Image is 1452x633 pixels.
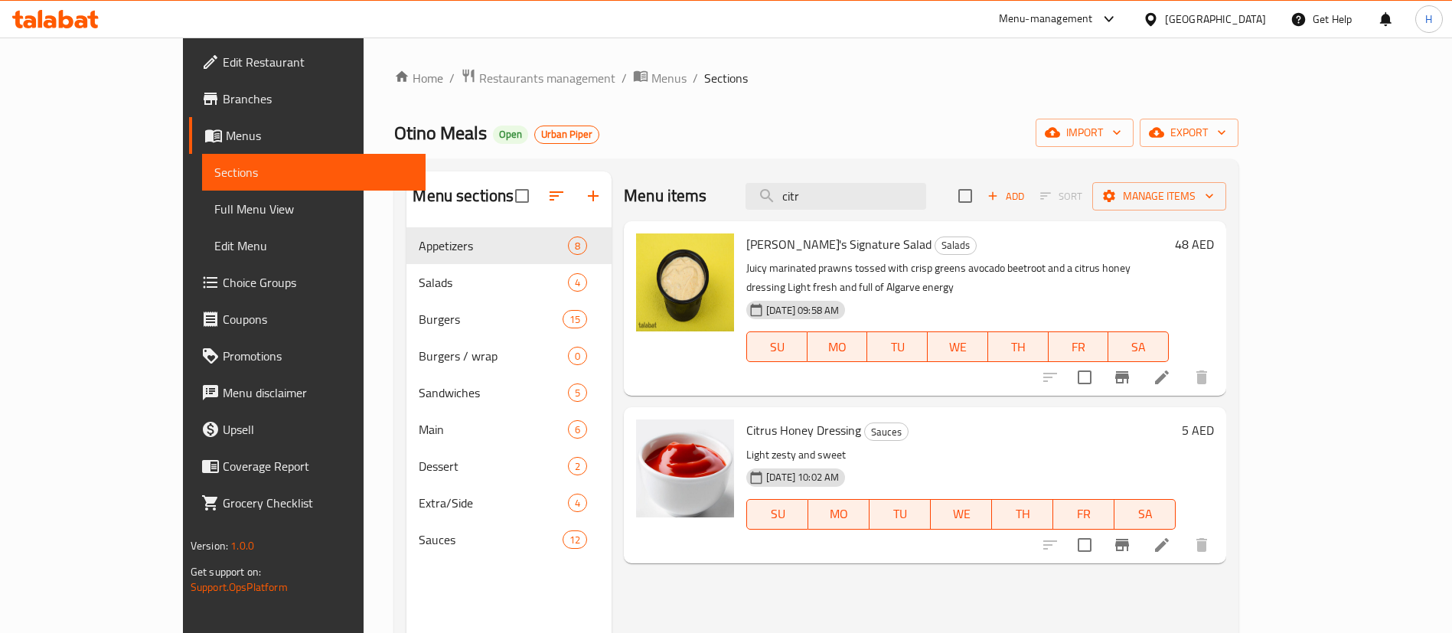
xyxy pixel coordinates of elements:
a: Support.OpsPlatform [191,577,288,597]
span: 0 [569,349,586,364]
div: Burgers [419,310,562,328]
div: Sauces [419,530,562,549]
span: Add [985,188,1026,205]
li: / [622,69,627,87]
input: search [746,183,926,210]
span: TU [873,336,922,358]
button: SU [746,499,808,530]
span: Extra/Side [419,494,568,512]
button: Branch-specific-item [1104,527,1140,563]
button: MO [808,331,868,362]
span: Menu disclaimer [223,383,413,402]
span: Coupons [223,310,413,328]
img: Otino's Signature Salad [636,233,734,331]
button: export [1140,119,1238,147]
span: Open [493,128,528,141]
h6: 5 AED [1182,419,1214,441]
button: Manage items [1092,182,1226,210]
span: Grocery Checklist [223,494,413,512]
div: Sauces12 [406,521,612,558]
span: Sandwiches [419,383,568,402]
div: items [563,530,587,549]
span: 5 [569,386,586,400]
button: FR [1049,331,1109,362]
span: Restaurants management [479,69,615,87]
div: items [568,383,587,402]
span: 15 [563,312,586,327]
h6: 48 AED [1175,233,1214,255]
div: items [563,310,587,328]
div: Salads [935,237,977,255]
span: Salads [935,237,976,254]
a: Menu disclaimer [189,374,426,411]
div: items [568,420,587,439]
span: Coverage Report [223,457,413,475]
div: Appetizers8 [406,227,612,264]
span: 4 [569,276,586,290]
a: Branches [189,80,426,117]
a: Grocery Checklist [189,485,426,521]
button: TU [870,499,931,530]
span: Full Menu View [214,200,413,218]
span: Add item [981,184,1030,208]
div: Burgers / wrap0 [406,338,612,374]
span: Otino Meals [394,116,487,150]
span: Sort sections [538,178,575,214]
button: Branch-specific-item [1104,359,1140,396]
li: / [449,69,455,87]
a: Menus [633,68,687,88]
p: Light zesty and sweet [746,445,1176,465]
span: Appetizers [419,237,568,255]
span: Select all sections [506,180,538,212]
div: Extra/Side4 [406,485,612,521]
span: Salads [419,273,568,292]
span: WE [937,503,986,525]
div: Main6 [406,411,612,448]
a: Menus [189,117,426,154]
a: Coupons [189,301,426,338]
span: Edit Menu [214,237,413,255]
span: TH [998,503,1047,525]
span: SA [1114,336,1163,358]
span: Menus [226,126,413,145]
span: SA [1121,503,1170,525]
span: Dessert [419,457,568,475]
span: Main [419,420,568,439]
div: items [568,494,587,512]
div: [GEOGRAPHIC_DATA] [1165,11,1266,28]
span: export [1152,123,1226,142]
a: Full Menu View [202,191,426,227]
span: Select section [949,180,981,212]
span: 6 [569,423,586,437]
div: Sandwiches5 [406,374,612,411]
span: Get support on: [191,562,261,582]
span: Sauces [865,423,908,441]
span: MO [814,336,862,358]
button: TU [867,331,928,362]
img: Citrus Honey Dressing [636,419,734,517]
div: Menu-management [999,10,1093,28]
span: Promotions [223,347,413,365]
span: 1.0.0 [230,536,254,556]
span: SU [753,503,802,525]
span: Branches [223,90,413,108]
span: Manage items [1104,187,1214,206]
li: / [693,69,698,87]
span: FR [1055,336,1103,358]
span: Choice Groups [223,273,413,292]
span: FR [1059,503,1108,525]
div: Dessert2 [406,448,612,485]
a: Edit menu item [1153,536,1171,554]
span: [DATE] 09:58 AM [760,303,845,318]
span: Sections [214,163,413,181]
button: import [1036,119,1134,147]
a: Coverage Report [189,448,426,485]
button: Add [981,184,1030,208]
div: Salads4 [406,264,612,301]
div: Open [493,126,528,144]
button: WE [928,331,988,362]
